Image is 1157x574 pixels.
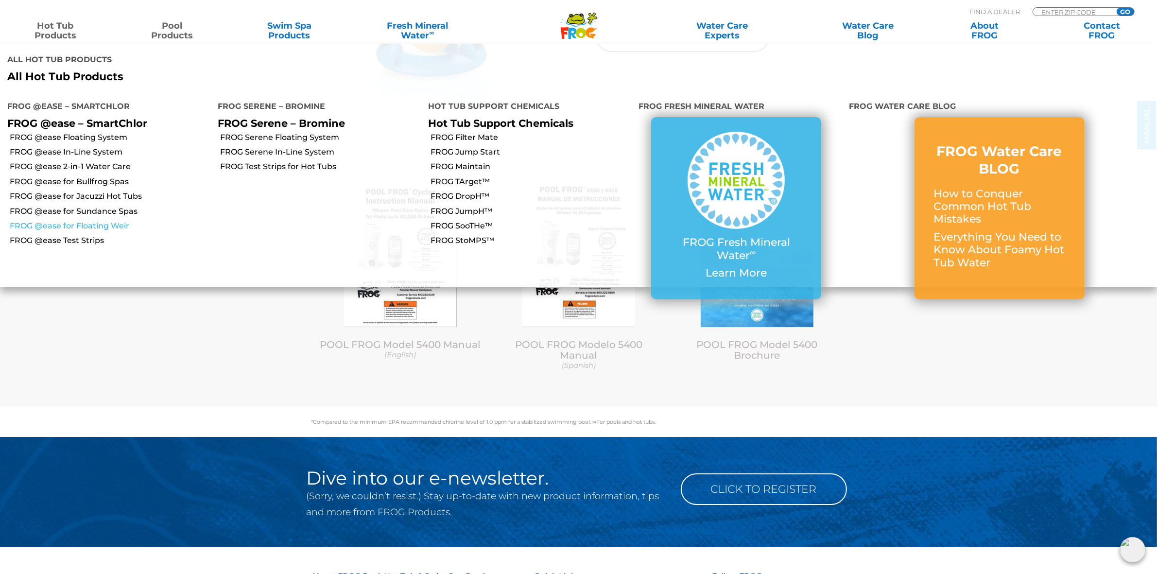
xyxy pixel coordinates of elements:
a: Hot TubProducts [10,21,101,40]
img: openIcon [1120,537,1145,562]
h2: Dive into our e-newsletter. [307,469,666,488]
h3: FROG Water Care BLOG [934,142,1065,178]
p: Find A Dealer [969,7,1020,16]
a: FROG JumpH™ [431,206,631,217]
a: PoolProducts [127,21,218,40]
em: (English) [384,350,416,359]
h4: FROG @ease – SmartChlor [7,98,203,117]
a: Hot Tub Support Chemicals [428,117,573,129]
a: FROG Jump Start [431,147,631,157]
a: FROG @ease for Bullfrog Spas [10,176,210,187]
a: ContactFROG [1056,21,1147,40]
a: FROG @ease Test Strips [10,235,210,246]
a: FROG Serene In-Line System [220,147,421,157]
a: FROG @ease In-Line System [10,147,210,157]
a: POOL FROG Model 5400 Manual (English) [318,339,482,360]
p: FROG @ease – SmartChlor [7,117,203,129]
a: Water CareBlog [822,21,913,40]
p: FROG Fresh Mineral Water [671,236,802,262]
h4: FROG Fresh Mineral Water [639,98,834,117]
h4: FROG Water Care Blog [849,98,1150,117]
a: FROG StoMPS™ [431,235,631,246]
a: FROG Fresh Mineral Water∞ Learn More [671,132,802,284]
h4: Hot Tub Support Chemicals [428,98,624,117]
h4: FROG Serene – Bromine [218,98,414,117]
a: FROG @ease 2-in-1 Water Care [10,161,210,172]
em: (Spanish) [562,361,596,370]
p: Everything You Need to Know About Foamy Hot Tub Water [934,231,1065,269]
a: All Hot Tub Products [7,70,571,83]
p: *Compared to the minimum EPA recommended chlorine level of 1.0 ppm for a stabilized swimming pool... [311,419,846,425]
h4: All Hot Tub Products [7,51,571,70]
a: Water CareExperts [648,21,796,40]
input: Zip Code Form [1040,8,1106,16]
a: Swim SpaProducts [244,21,335,40]
a: FROG Maintain [431,161,631,172]
p: How to Conquer Common Hot Tub Mistakes [934,188,1065,226]
a: FROG Water Care BLOG How to Conquer Common Hot Tub Mistakes Everything You Need to Know About Foa... [934,142,1065,274]
input: GO [1117,8,1134,16]
sup: ∞ [430,29,434,36]
p: (Sorry, we couldn’t resist.) Stay up-to-date with new product information, tips and more from FRO... [307,488,666,520]
a: FROG Serene Floating System [220,132,421,143]
a: FROG Filter Mate [431,132,631,143]
sup: ∞ [750,247,756,257]
a: FROG @ease Floating System [10,132,210,143]
a: FROG DropH™ [431,191,631,202]
a: FROG SooTHe™ [431,221,631,231]
a: Click to Register [681,473,847,505]
a: FROG @ease for Floating Weir [10,221,210,231]
a: FROG @ease for Jacuzzi Hot Tubs [10,191,210,202]
a: AboutFROG [939,21,1030,40]
p: Learn More [671,267,802,279]
a: Fresh MineralWater∞ [361,21,474,40]
a: FROG @ease for Sundance Spas [10,206,210,217]
a: POOL FROG Model 5400 Brochure [696,339,817,361]
a: FROG Test Strips for Hot Tubs [220,161,421,172]
a: POOL FROG Modelo 5400 Manual (Spanish) [497,339,660,370]
a: FROG TArget™ [431,176,631,187]
p: FROG Serene – Bromine [218,117,414,129]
